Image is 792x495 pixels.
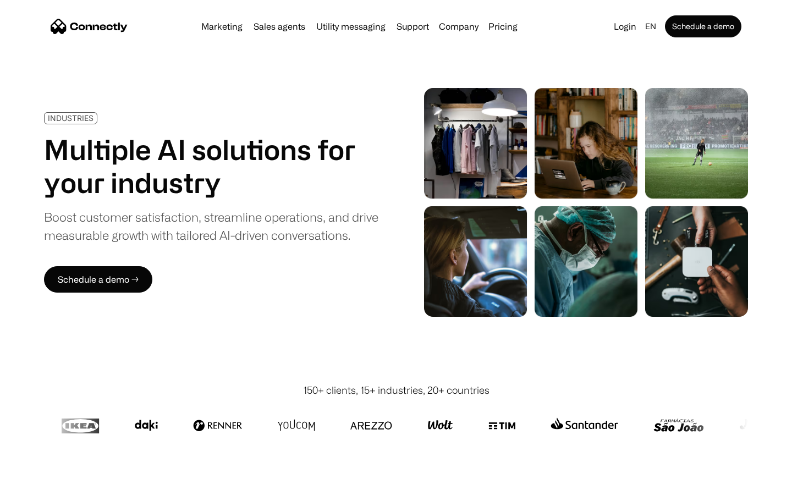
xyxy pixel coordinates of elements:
div: Boost customer satisfaction, streamline operations, and drive measurable growth with tailored AI-... [44,208,378,244]
a: Login [609,19,641,34]
div: 150+ clients, 15+ industries, 20+ countries [303,383,490,398]
ul: Language list [22,476,66,491]
a: Utility messaging [312,22,390,31]
div: INDUSTRIES [48,114,94,122]
a: Support [392,22,433,31]
div: en [645,19,656,34]
aside: Language selected: English [11,475,66,491]
a: Sales agents [249,22,310,31]
div: Company [439,19,479,34]
h1: Multiple AI solutions for your industry [44,133,378,199]
a: Schedule a demo → [44,266,152,293]
a: Schedule a demo [665,15,741,37]
a: Marketing [197,22,247,31]
a: Pricing [484,22,522,31]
